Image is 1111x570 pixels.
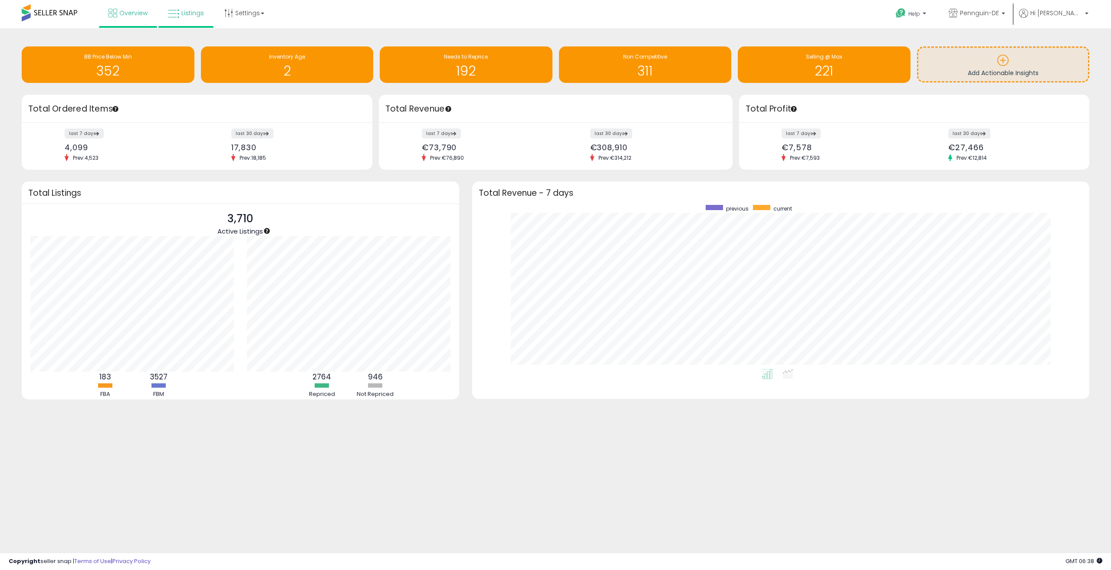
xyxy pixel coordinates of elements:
[368,372,383,382] b: 946
[968,69,1039,77] span: Add Actionable Insights
[65,143,191,152] div: 4,099
[22,46,194,83] a: BB Price Below Min 352
[112,105,119,113] div: Tooltip anchor
[65,128,104,138] label: last 7 days
[28,190,453,196] h3: Total Listings
[28,103,366,115] h3: Total Ordered Items
[786,154,824,161] span: Prev: €7,593
[269,53,305,60] span: Inventory Age
[738,46,910,83] a: Selling @ Max 221
[563,64,727,78] h1: 311
[296,390,348,399] div: Repriced
[806,53,842,60] span: Selling @ Max
[782,143,907,152] div: €7,578
[952,154,991,161] span: Prev: €12,814
[426,154,468,161] span: Prev: €76,890
[380,46,552,83] a: Needs to Reprice 192
[26,64,190,78] h1: 352
[181,9,204,17] span: Listings
[84,53,132,60] span: BB Price Below Min
[948,143,1074,152] div: €27,466
[790,105,798,113] div: Tooltip anchor
[444,53,488,60] span: Needs to Reprice
[422,143,549,152] div: €73,790
[1030,9,1082,17] span: Hi [PERSON_NAME]
[889,1,935,28] a: Help
[422,128,461,138] label: last 7 days
[559,46,732,83] a: Non Competitive 311
[479,190,1083,196] h3: Total Revenue - 7 days
[918,48,1088,81] a: Add Actionable Insights
[594,154,636,161] span: Prev: €314,212
[79,390,131,399] div: FBA
[746,103,1083,115] h3: Total Profit
[119,9,148,17] span: Overview
[217,227,263,236] span: Active Listings
[349,390,401,399] div: Not Repriced
[960,9,999,17] span: Pennguin-DE
[590,128,632,138] label: last 30 days
[235,154,270,161] span: Prev: 18,185
[312,372,331,382] b: 2764
[133,390,185,399] div: FBM
[1019,9,1088,28] a: Hi [PERSON_NAME]
[895,8,906,19] i: Get Help
[773,205,792,212] span: current
[217,211,263,227] p: 3,710
[99,372,111,382] b: 183
[205,64,369,78] h1: 2
[444,105,452,113] div: Tooltip anchor
[726,205,749,212] span: previous
[782,128,821,138] label: last 7 days
[590,143,717,152] div: €308,910
[231,143,357,152] div: 17,830
[908,10,920,17] span: Help
[384,64,548,78] h1: 192
[150,372,168,382] b: 3527
[948,128,990,138] label: last 30 days
[623,53,667,60] span: Non Competitive
[201,46,374,83] a: Inventory Age 2
[69,154,103,161] span: Prev: 4,523
[742,64,906,78] h1: 221
[263,227,271,235] div: Tooltip anchor
[385,103,726,115] h3: Total Revenue
[231,128,273,138] label: last 30 days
